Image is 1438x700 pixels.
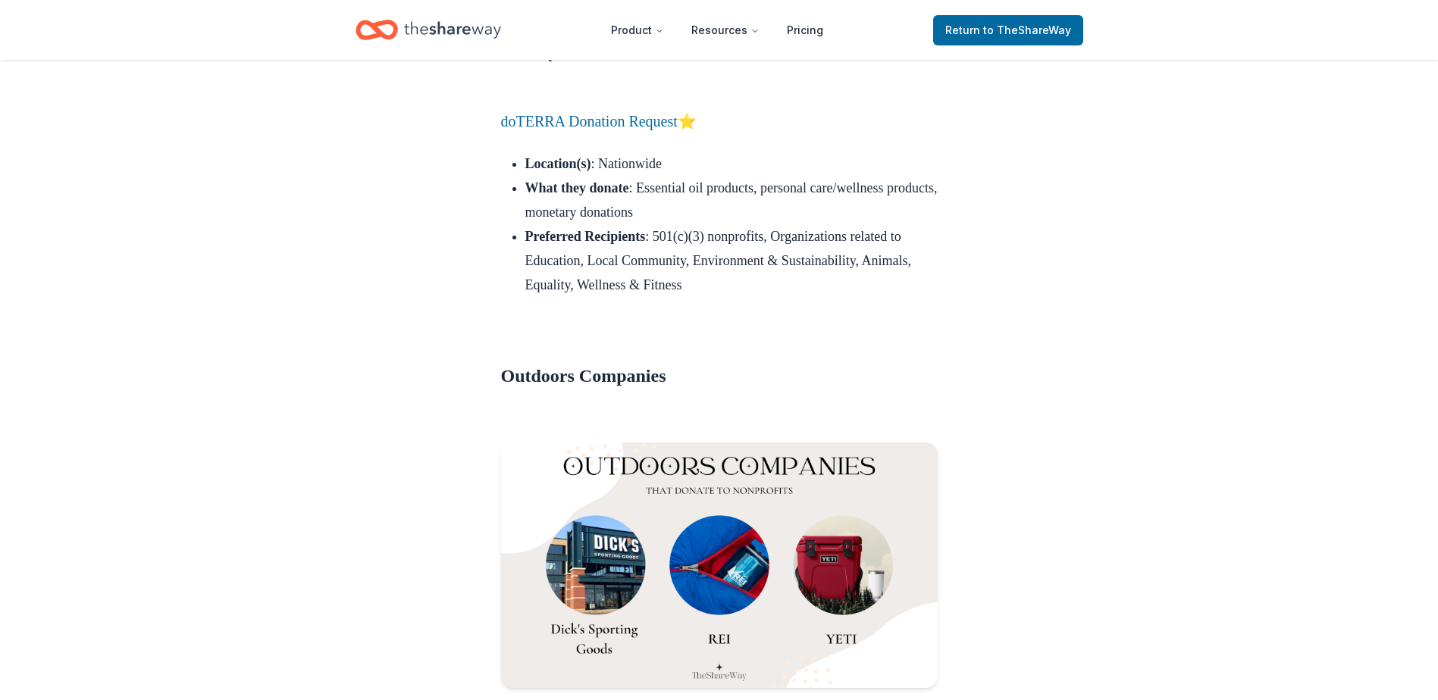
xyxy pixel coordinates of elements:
img: Outdoors Companies that donate [501,442,938,689]
a: doTERRA Donation Request [501,113,678,130]
li: : Nationwide [525,152,938,176]
button: Resources [679,15,772,45]
span: to TheShareWay [983,23,1071,36]
li: : 501(c)(3) nonprofits, Organizations related to Education, Local Community, Environment & Sustai... [525,224,938,345]
h3: ⭐ [501,109,938,133]
a: Returnto TheShareWay [933,15,1083,45]
h2: Outdoors Companies [501,364,938,412]
li: : Essential oil products, personal care/wellness products, monetary donations [525,176,938,224]
li: REQUEST 60 DAYS IN ADVANCE [525,42,938,91]
strong: What they donate [525,180,629,195]
strong: Preferred Recipients [525,229,646,244]
a: Pricing [775,15,835,45]
nav: Main [599,12,835,48]
span: Return [945,21,1071,39]
a: Home [356,12,501,48]
button: Product [599,15,676,45]
strong: Location(s) [525,156,591,171]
